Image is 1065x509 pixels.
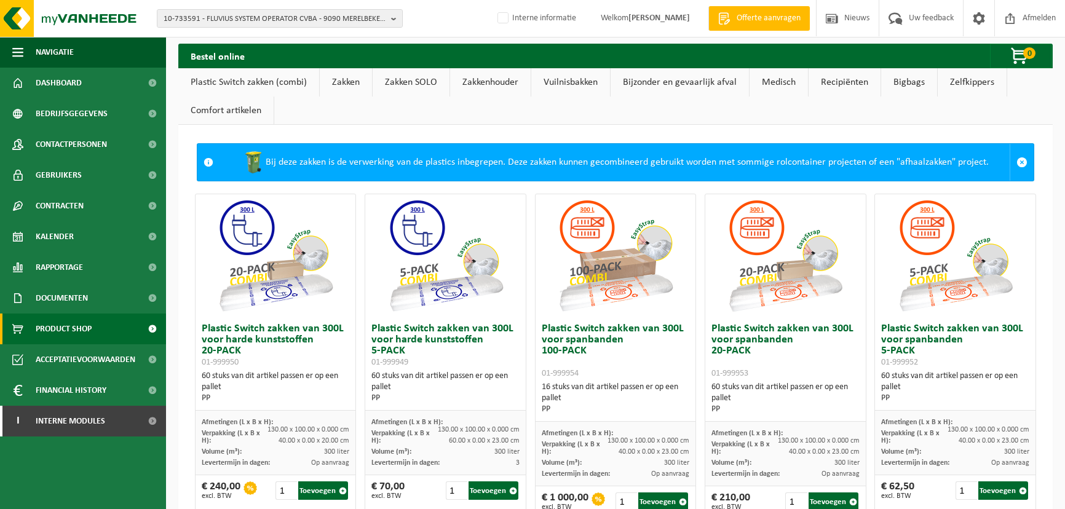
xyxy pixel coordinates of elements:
a: Bijzonder en gevaarlijk afval [611,68,749,97]
span: 60.00 x 0.00 x 23.00 cm [449,437,520,444]
span: Product Shop [36,314,92,344]
span: 3 [516,459,520,467]
span: 10-733591 - FLUVIUS SYSTEM OPERATOR CVBA - 9090 MERELBEKE-[GEOGRAPHIC_DATA], [STREET_ADDRESS] [164,10,386,28]
h3: Plastic Switch zakken van 300L voor spanbanden 100-PACK [542,323,690,379]
div: PP [542,404,690,415]
input: 1 [446,481,467,500]
span: Documenten [36,283,88,314]
span: 40.00 x 0.00 x 20.00 cm [279,437,349,444]
span: 300 liter [494,448,520,456]
button: 10-733591 - FLUVIUS SYSTEM OPERATOR CVBA - 9090 MERELBEKE-[GEOGRAPHIC_DATA], [STREET_ADDRESS] [157,9,403,28]
div: € 62,50 [881,481,914,500]
span: Rapportage [36,252,83,283]
div: 60 stuks van dit artikel passen er op een pallet [371,371,520,404]
img: 01-999954 [554,194,677,317]
span: 01-999952 [881,358,918,367]
span: excl. BTW [371,492,405,500]
div: PP [881,393,1029,404]
span: Afmetingen (L x B x H): [542,430,613,437]
input: 1 [956,481,977,500]
span: 40.00 x 0.00 x 23.00 cm [789,448,860,456]
div: Bij deze zakken is de verwerking van de plastics inbegrepen. Deze zakken kunnen gecombineerd gebr... [220,144,1010,181]
span: Volume (m³): [711,459,751,467]
span: Verpakking (L x B x H): [202,430,260,444]
button: Toevoegen [978,481,1028,500]
span: Kalender [36,221,74,252]
span: 300 liter [324,448,349,456]
div: 16 stuks van dit artikel passen er op een pallet [542,382,690,415]
span: 300 liter [834,459,860,467]
span: Gebruikers [36,160,82,191]
span: Op aanvraag [991,459,1029,467]
a: Zakken SOLO [373,68,449,97]
span: Op aanvraag [822,470,860,478]
span: Op aanvraag [311,459,349,467]
a: Zelfkippers [938,68,1007,97]
span: Verpakking (L x B x H): [711,441,770,456]
span: Op aanvraag [651,470,689,478]
img: WB-0240-HPE-GN-50.png [241,150,266,175]
span: 01-999953 [711,369,748,378]
span: Offerte aanvragen [734,12,804,25]
div: € 240,00 [202,481,240,500]
span: Afmetingen (L x B x H): [881,419,952,426]
span: 130.00 x 100.00 x 0.000 cm [438,426,520,433]
img: 01-999953 [724,194,847,317]
img: 01-999949 [384,194,507,317]
span: Verpakking (L x B x H): [371,430,430,444]
span: 40.00 x 0.00 x 23.00 cm [619,448,689,456]
div: € 70,00 [371,481,405,500]
h3: Plastic Switch zakken van 300L voor harde kunststoffen 20-PACK [202,323,350,368]
a: Zakken [320,68,372,97]
span: Volume (m³): [542,459,582,467]
span: Afmetingen (L x B x H): [371,419,443,426]
span: 01-999950 [202,358,239,367]
a: Comfort artikelen [178,97,274,125]
span: Volume (m³): [881,448,921,456]
div: PP [371,393,520,404]
button: Toevoegen [298,481,348,500]
a: Bigbags [881,68,937,97]
button: Toevoegen [469,481,518,500]
span: 300 liter [1004,448,1029,456]
span: Navigatie [36,37,74,68]
span: Interne modules [36,406,105,436]
span: excl. BTW [881,492,914,500]
div: PP [711,404,860,415]
span: Financial History [36,375,106,406]
h3: Plastic Switch zakken van 300L voor spanbanden 5-PACK [881,323,1029,368]
span: 0 [1023,47,1035,59]
a: Plastic Switch zakken (combi) [178,68,319,97]
span: 130.00 x 100.00 x 0.000 cm [778,437,860,444]
label: Interne informatie [495,9,576,28]
img: 01-999952 [894,194,1017,317]
a: Sluit melding [1010,144,1034,181]
span: 01-999949 [371,358,408,367]
span: Levertermijn in dagen: [202,459,270,467]
span: 300 liter [664,459,689,467]
a: Recipiënten [809,68,881,97]
div: 60 stuks van dit artikel passen er op een pallet [881,371,1029,404]
h3: Plastic Switch zakken van 300L voor spanbanden 20-PACK [711,323,860,379]
span: Contactpersonen [36,129,107,160]
h3: Plastic Switch zakken van 300L voor harde kunststoffen 5-PACK [371,323,520,368]
div: 60 stuks van dit artikel passen er op een pallet [202,371,350,404]
span: Levertermijn in dagen: [881,459,949,467]
a: Vuilnisbakken [531,68,610,97]
span: Volume (m³): [202,448,242,456]
a: Offerte aanvragen [708,6,810,31]
h2: Bestel online [178,44,257,68]
div: 60 stuks van dit artikel passen er op een pallet [711,382,860,415]
span: Contracten [36,191,84,221]
img: 01-999950 [214,194,337,317]
span: Levertermijn in dagen: [542,470,610,478]
a: Medisch [750,68,808,97]
span: Volume (m³): [371,448,411,456]
span: Bedrijfsgegevens [36,98,108,129]
a: Zakkenhouder [450,68,531,97]
span: 130.00 x 100.00 x 0.000 cm [948,426,1029,433]
span: Levertermijn in dagen: [371,459,440,467]
span: Afmetingen (L x B x H): [711,430,783,437]
div: PP [202,393,350,404]
span: Levertermijn in dagen: [711,470,780,478]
